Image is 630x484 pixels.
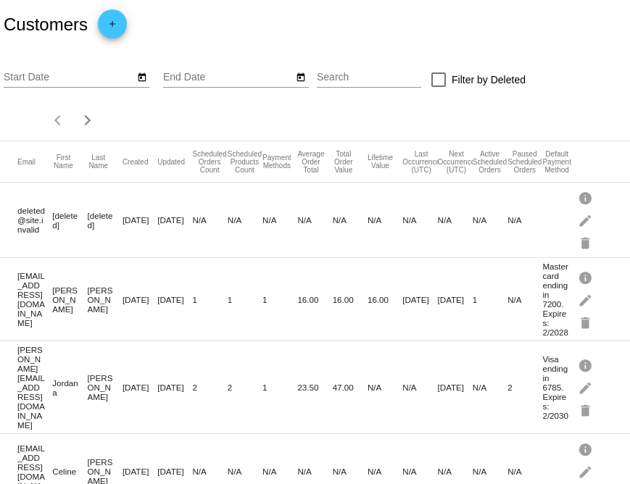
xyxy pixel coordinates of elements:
mat-cell: N/A [473,212,507,228]
mat-cell: [DATE] [123,212,157,228]
mat-cell: Celine [52,463,87,480]
mat-cell: Mastercard ending in 7200. Expires: 2/2028 [542,258,577,341]
mat-icon: edit [578,288,595,311]
input: End Date [163,72,294,83]
mat-cell: [DATE] [157,212,192,228]
button: Open calendar [294,69,309,84]
button: Next page [73,106,102,135]
mat-cell: N/A [507,291,542,308]
mat-icon: edit [578,209,595,231]
mat-cell: N/A [507,212,542,228]
input: Start Date [4,72,134,83]
mat-cell: N/A [333,463,368,480]
mat-cell: [DATE] [438,379,473,396]
mat-cell: 1 [192,291,227,308]
mat-cell: N/A [228,212,262,228]
mat-cell: 16.00 [333,291,368,308]
button: Change sorting for LastName [88,154,109,170]
mat-cell: N/A [402,212,437,228]
mat-icon: info [578,354,595,376]
mat-cell: 47.00 [333,379,368,396]
mat-cell: [PERSON_NAME] [88,370,123,405]
mat-cell: N/A [333,212,368,228]
mat-icon: info [578,438,595,460]
mat-cell: 16.00 [368,291,402,308]
mat-cell: N/A [507,463,542,480]
mat-icon: delete [578,399,595,421]
mat-cell: [DATE] [157,463,192,480]
mat-cell: N/A [262,212,297,228]
mat-icon: info [578,186,595,209]
mat-cell: N/A [262,463,297,480]
mat-cell: [deleted] [88,207,123,233]
button: Change sorting for CreatedUtc [123,157,149,166]
mat-icon: edit [578,376,595,399]
mat-cell: [EMAIL_ADDRESS][DOMAIN_NAME] [17,267,52,331]
mat-cell: N/A [368,212,402,228]
button: Change sorting for UpdatedUtc [157,157,185,166]
button: Change sorting for AverageScheduledOrderTotal [297,150,324,174]
mat-cell: [DATE] [123,379,157,396]
mat-cell: [DATE] [123,463,157,480]
button: Change sorting for PaymentMethodsCount [262,154,291,170]
mat-cell: [DATE] [157,379,192,396]
mat-cell: 1 [262,291,297,308]
mat-cell: [DATE] [402,291,437,308]
mat-cell: N/A [368,463,402,480]
mat-cell: 23.50 [297,379,332,396]
mat-cell: 2 [507,379,542,396]
mat-cell: 2 [192,379,227,396]
mat-cell: [DATE] [157,291,192,308]
button: Change sorting for TotalScheduledOrderValue [333,150,355,174]
mat-cell: Jordana [52,375,87,401]
span: Filter by Deleted [452,71,526,88]
mat-cell: N/A [473,463,507,480]
h2: Customers [4,14,88,35]
mat-icon: edit [578,460,595,483]
mat-cell: N/A [228,463,262,480]
mat-cell: [DATE] [123,291,157,308]
mat-cell: [PERSON_NAME][EMAIL_ADDRESS][DOMAIN_NAME] [17,341,52,433]
mat-cell: [PERSON_NAME] [52,282,87,317]
mat-cell: N/A [297,463,332,480]
mat-cell: [DATE] [438,291,473,308]
mat-cell: N/A [192,212,227,228]
mat-cell: 2 [228,379,262,396]
mat-cell: N/A [368,379,402,396]
mat-icon: info [578,266,595,288]
mat-cell: N/A [402,463,437,480]
mat-cell: N/A [473,379,507,396]
mat-cell: N/A [402,379,437,396]
mat-cell: 16.00 [297,291,332,308]
button: Change sorting for Email [17,157,36,166]
button: Change sorting for FirstName [52,154,74,170]
mat-icon: delete [578,311,595,333]
button: Change sorting for LastScheduledOrderOccurrenceUtc [402,150,440,174]
mat-cell: N/A [192,463,227,480]
button: Change sorting for DefaultPaymentMethod [542,150,571,174]
button: Change sorting for NextScheduledOrderOccurrenceUtc [438,150,476,174]
button: Change sorting for TotalScheduledOrdersCount [192,150,226,174]
input: Search [317,72,421,83]
mat-icon: add [104,19,121,36]
button: Open calendar [134,69,149,84]
mat-cell: Visa ending in 6785. Expires: 2/2030 [542,351,577,424]
button: Change sorting for PausedScheduledOrdersCount [507,150,542,174]
mat-icon: delete [578,231,595,254]
mat-cell: deleted@site.invalid [17,202,52,238]
button: Previous page [44,106,73,135]
button: Change sorting for ScheduledOrderLTV [368,154,393,170]
button: Change sorting for ActiveScheduledOrdersCount [473,150,507,174]
button: Change sorting for TotalProductsScheduledCount [228,150,262,174]
mat-cell: [deleted] [52,207,87,233]
mat-cell: N/A [297,212,332,228]
mat-cell: N/A [438,212,473,228]
mat-cell: [PERSON_NAME] [88,282,123,317]
mat-cell: 1 [473,291,507,308]
mat-cell: 1 [228,291,262,308]
mat-cell: 1 [262,379,297,396]
mat-cell: N/A [438,463,473,480]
